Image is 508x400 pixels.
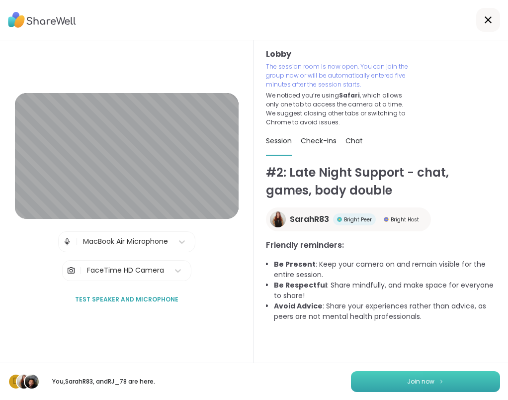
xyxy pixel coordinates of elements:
[274,280,496,301] li: : Share mindfully, and make space for everyone to share!
[266,239,496,251] h3: Friendly reminders:
[8,8,76,31] img: ShareWell Logo
[63,232,72,252] img: Microphone
[80,261,82,281] span: |
[391,216,419,223] span: Bright Host
[274,301,496,322] li: : Share your experiences rather than advice, as peers are not mental health professionals.
[407,377,434,386] span: Join now
[48,377,159,386] p: You, SarahR83 , and RJ_78 are here.
[351,371,500,392] button: Join now
[384,217,389,222] img: Bright Host
[266,136,292,146] span: Session
[266,62,409,89] p: The session room is now open. You can join the group now or will be automatically entered five mi...
[67,261,76,281] img: Camera
[266,48,496,60] h3: Lobby
[344,216,372,223] span: Bright Peer
[25,375,39,389] img: RJ_78
[337,217,342,222] img: Bright Peer
[274,259,316,269] b: Be Present
[76,232,78,252] span: |
[17,375,31,389] img: SarahR83
[83,236,168,247] div: MacBook Air Microphone
[290,213,329,225] span: SarahR83
[339,91,360,100] b: Safari
[87,265,164,276] div: FaceTime HD Camera
[274,301,323,311] b: Avoid Advice
[266,207,431,231] a: SarahR83SarahR83Bright PeerBright PeerBright HostBright Host
[301,136,337,146] span: Check-ins
[438,379,444,384] img: ShareWell Logomark
[13,375,19,388] span: d
[266,91,409,127] p: We noticed you’re using , which allows only one tab to access the camera at a time. We suggest cl...
[270,211,286,227] img: SarahR83
[345,136,363,146] span: Chat
[274,280,327,290] b: Be Respectful
[75,295,178,304] span: Test speaker and microphone
[266,164,496,200] h1: #2: Late Night Support - chat, games, body double
[274,259,496,280] li: : Keep your camera on and remain visible for the entire session.
[71,289,182,310] button: Test speaker and microphone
